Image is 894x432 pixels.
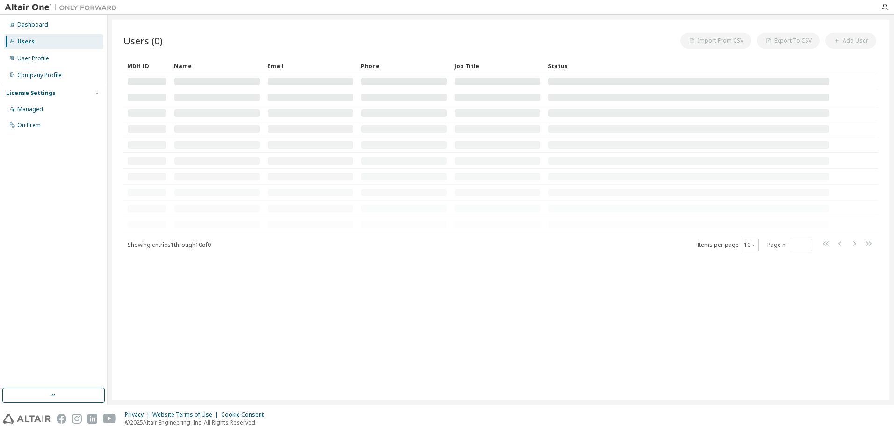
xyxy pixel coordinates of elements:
div: Privacy [125,411,152,418]
div: Name [174,58,260,73]
div: Job Title [454,58,541,73]
button: Export To CSV [757,33,820,49]
div: Phone [361,58,447,73]
div: MDH ID [127,58,166,73]
span: Items per page [697,239,759,251]
img: linkedin.svg [87,414,97,424]
span: Users (0) [123,34,163,47]
div: Website Terms of Use [152,411,221,418]
img: Altair One [5,3,122,12]
div: Company Profile [17,72,62,79]
button: Import From CSV [680,33,751,49]
img: youtube.svg [103,414,116,424]
div: Status [548,58,829,73]
img: altair_logo.svg [3,414,51,424]
span: Page n. [767,239,812,251]
div: Cookie Consent [221,411,269,418]
div: Dashboard [17,21,48,29]
div: User Profile [17,55,49,62]
img: instagram.svg [72,414,82,424]
div: Users [17,38,35,45]
span: Showing entries 1 through 10 of 0 [128,241,211,249]
div: Email [267,58,353,73]
img: facebook.svg [57,414,66,424]
button: Add User [825,33,876,49]
div: On Prem [17,122,41,129]
button: 10 [744,241,757,249]
div: License Settings [6,89,56,97]
div: Managed [17,106,43,113]
p: © 2025 Altair Engineering, Inc. All Rights Reserved. [125,418,269,426]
